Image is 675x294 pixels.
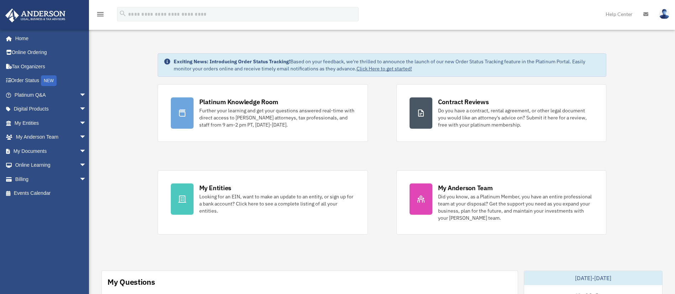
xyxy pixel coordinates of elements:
div: Did you know, as a Platinum Member, you have an entire professional team at your disposal? Get th... [438,193,594,221]
i: search [119,10,127,17]
a: Digital Productsarrow_drop_down [5,102,97,116]
i: menu [96,10,105,18]
div: [DATE]-[DATE] [524,271,662,285]
span: arrow_drop_down [79,102,94,117]
img: Anderson Advisors Platinum Portal [3,9,68,22]
span: arrow_drop_down [79,88,94,102]
a: My Anderson Teamarrow_drop_down [5,130,97,144]
span: arrow_drop_down [79,116,94,130]
span: arrow_drop_down [79,144,94,159]
div: Looking for an EIN, want to make an update to an entity, or sign up for a bank account? Click her... [199,193,355,214]
div: Platinum Knowledge Room [199,97,278,106]
div: Do you have a contract, rental agreement, or other legal document you would like an attorney's ad... [438,107,594,128]
a: Click Here to get started! [357,65,412,72]
div: My Anderson Team [438,183,493,192]
a: Platinum Q&Aarrow_drop_down [5,88,97,102]
a: Home [5,31,94,46]
a: My Documentsarrow_drop_down [5,144,97,158]
a: My Anderson Team Did you know, as a Platinum Member, you have an entire professional team at your... [396,170,607,235]
a: Tax Organizers [5,59,97,74]
div: My Entities [199,183,231,192]
span: arrow_drop_down [79,158,94,173]
img: User Pic [659,9,670,19]
a: My Entities Looking for an EIN, want to make an update to an entity, or sign up for a bank accoun... [158,170,368,235]
a: Events Calendar [5,186,97,201]
a: Order StatusNEW [5,74,97,88]
a: Platinum Knowledge Room Further your learning and get your questions answered real-time with dire... [158,84,368,142]
a: My Entitiesarrow_drop_down [5,116,97,130]
a: menu [96,12,105,18]
div: Further your learning and get your questions answered real-time with direct access to [PERSON_NAM... [199,107,355,128]
a: Online Learningarrow_drop_down [5,158,97,172]
div: NEW [41,75,57,86]
div: My Questions [107,277,155,287]
div: Based on your feedback, we're thrilled to announce the launch of our new Order Status Tracking fe... [174,58,601,72]
div: Contract Reviews [438,97,489,106]
span: arrow_drop_down [79,130,94,145]
a: Billingarrow_drop_down [5,172,97,186]
a: Contract Reviews Do you have a contract, rental agreement, or other legal document you would like... [396,84,607,142]
strong: Exciting News: Introducing Order Status Tracking! [174,58,290,65]
span: arrow_drop_down [79,172,94,187]
a: Online Ordering [5,46,97,60]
